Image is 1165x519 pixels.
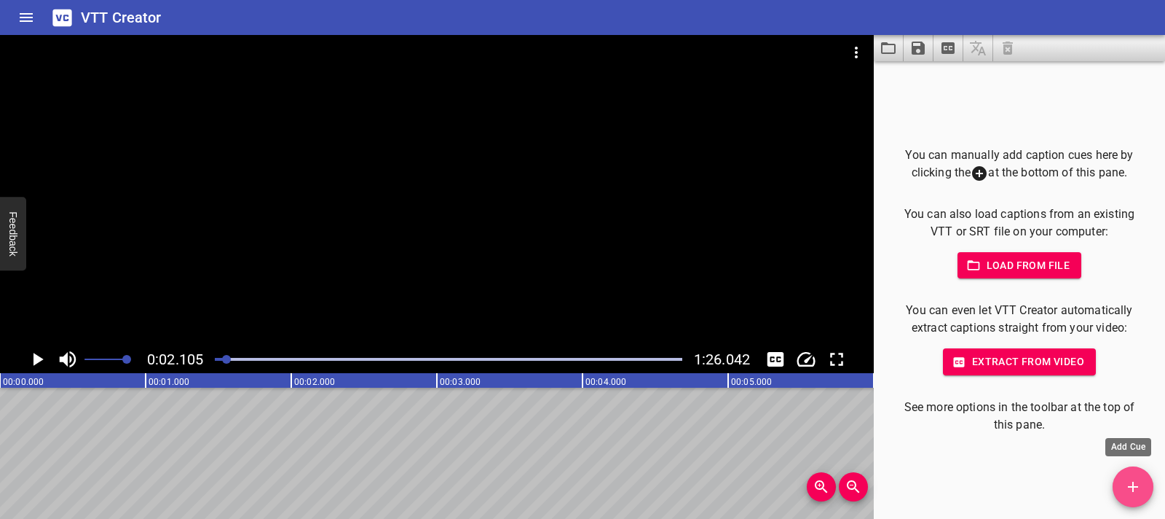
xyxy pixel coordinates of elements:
[933,35,963,61] button: Extract captions from video
[874,35,904,61] button: Load captions from file
[839,35,874,70] button: Video Options
[694,351,750,368] span: Video Duration
[897,206,1142,241] p: You can also load captions from an existing VTT or SRT file on your computer:
[823,346,850,373] div: Toggle Full Screen
[3,377,44,387] text: 00:00.000
[215,358,682,361] div: Play progress
[963,35,993,61] span: Add some captions below, then you can translate them.
[839,472,868,502] button: Zoom Out
[823,346,850,373] button: Toggle fullscreen
[880,39,897,57] svg: Load captions from file
[897,302,1142,337] p: You can even let VTT Creator automatically extract captions straight from your video:
[897,147,1142,182] p: You can manually add caption cues here by clicking the at the bottom of this pane.
[731,377,772,387] text: 00:05.000
[440,377,481,387] text: 00:03.000
[909,39,927,57] svg: Save captions to file
[1113,467,1153,507] button: Add Cue
[762,346,789,373] button: Toggle captions
[939,39,957,57] svg: Extract captions from video
[147,351,203,368] span: Current Time
[807,472,836,502] button: Zoom In
[149,377,189,387] text: 00:01.000
[585,377,626,387] text: 00:04.000
[81,6,162,29] h6: VTT Creator
[969,257,1070,275] span: Load from file
[23,346,51,373] button: Play/Pause
[955,353,1084,371] span: Extract from video
[904,35,933,61] button: Save captions to file
[792,346,820,373] div: Playback Speed
[122,355,131,364] span: Set video volume
[897,399,1142,434] p: See more options in the toolbar at the top of this pane.
[957,252,1082,279] button: Load from file
[943,348,1096,375] button: Extract from video
[792,346,820,373] button: Change Playback Speed
[54,346,82,373] button: Toggle mute
[294,377,335,387] text: 00:02.000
